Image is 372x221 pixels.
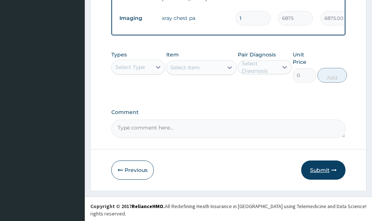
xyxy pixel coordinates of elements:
[301,160,345,180] button: Submit
[238,51,276,58] label: Pair Diagnosis
[293,51,316,66] label: Unit Price
[116,11,158,25] td: Imaging
[111,109,345,115] label: Comment
[242,60,277,75] div: Select Diagnosis
[166,51,179,58] label: Item
[115,63,145,71] div: Select Type
[111,52,127,58] label: Types
[158,11,232,25] td: xray chest pa
[90,203,165,210] strong: Copyright © 2017 .
[111,160,154,180] button: Previous
[132,203,163,210] a: RelianceHMO
[171,203,366,210] div: Redefining Heath Insurance in [GEOGRAPHIC_DATA] using Telemedicine and Data Science!
[317,68,347,83] button: Add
